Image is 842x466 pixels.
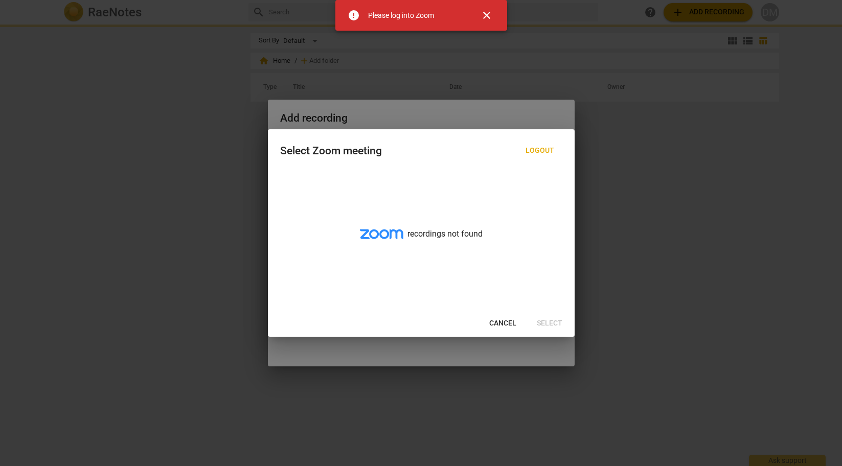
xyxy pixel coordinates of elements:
span: error [348,9,360,21]
button: Close [474,3,499,28]
div: Please log into Zoom [368,10,434,21]
button: Logout [517,142,562,160]
span: Cancel [489,318,516,329]
button: Cancel [481,314,525,333]
div: recordings not found [268,170,575,310]
span: Logout [526,146,554,156]
span: close [481,9,493,21]
div: Select Zoom meeting [280,145,382,157]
